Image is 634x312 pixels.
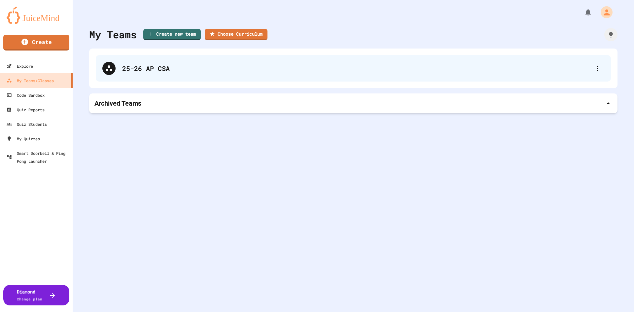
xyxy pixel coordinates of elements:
[143,29,201,40] a: Create new team
[604,28,617,41] div: How it works
[7,149,70,165] div: Smart Doorbell & Ping Pong Launcher
[3,35,69,51] a: Create
[3,285,69,305] button: DiamondChange plan
[7,135,40,143] div: My Quizzes
[7,120,47,128] div: Quiz Students
[7,62,33,70] div: Explore
[94,99,141,108] p: Archived Teams
[17,288,42,302] div: Diamond
[122,63,591,73] div: 25-26 AP CSA
[594,5,614,20] div: My Account
[7,106,45,114] div: Quiz Reports
[17,296,42,301] span: Change plan
[7,7,66,24] img: logo-orange.svg
[205,29,267,40] a: Choose Curriculum
[572,7,594,18] div: My Notifications
[7,77,54,85] div: My Teams/Classes
[7,91,45,99] div: Code Sandbox
[96,55,611,82] div: 25-26 AP CSA
[89,27,137,42] div: My Teams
